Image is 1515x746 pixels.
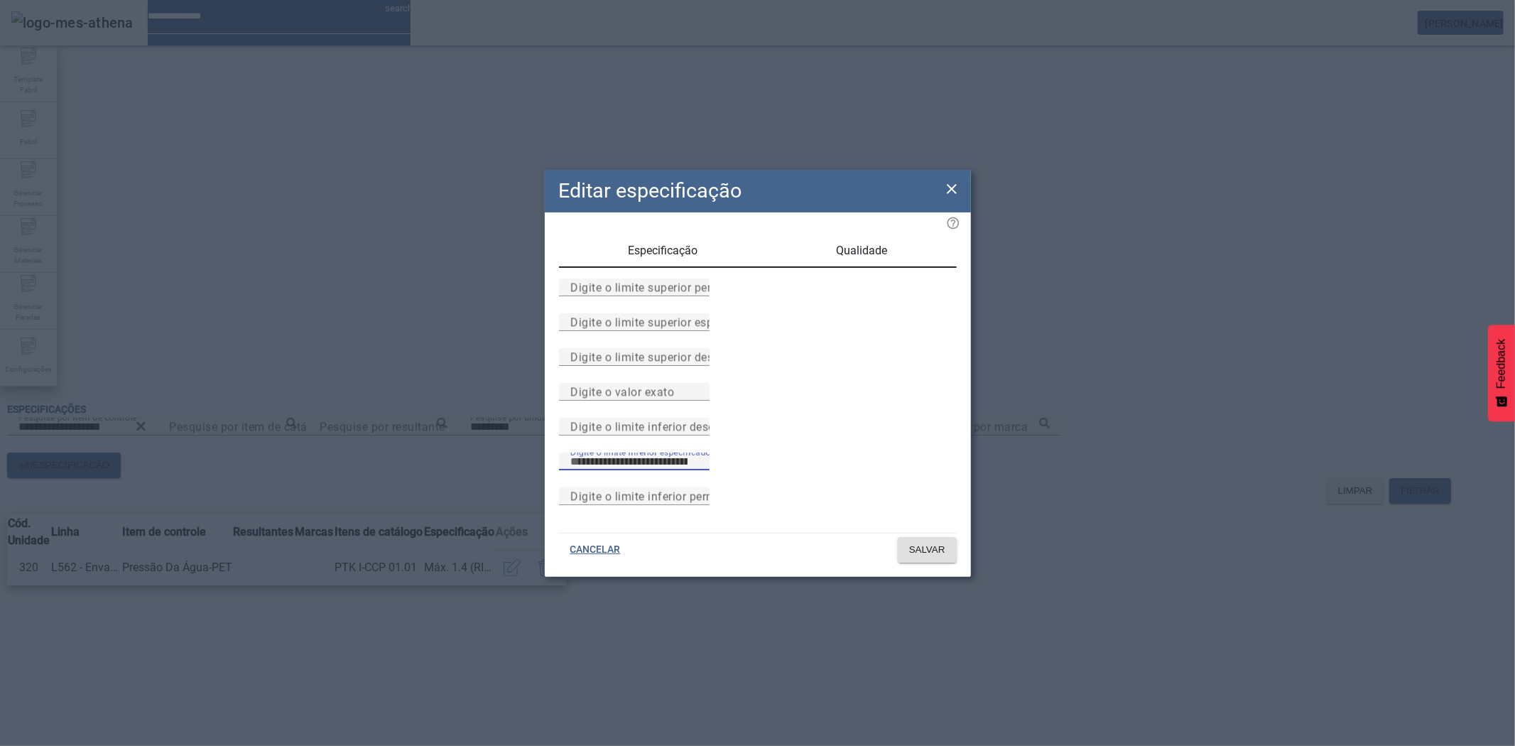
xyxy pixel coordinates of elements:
span: CANCELAR [570,543,621,557]
mat-label: Digite o limite inferior permitido [570,490,740,503]
mat-label: Digite o limite inferior desejado [570,420,738,433]
button: Feedback - Mostrar pesquisa [1488,325,1515,421]
mat-label: Digite o limite inferior especificado [570,447,711,457]
button: SALVAR [898,537,957,563]
mat-label: Digite o valor exato [570,385,674,399]
span: Feedback [1495,339,1508,389]
h2: Editar especificação [559,175,742,206]
span: Especificação [628,245,697,256]
mat-label: Digite o limite superior desejado [570,350,743,364]
mat-label: Digite o limite superior permitido [570,281,745,294]
button: CANCELAR [559,537,632,563]
mat-label: Digite o limite superior especificado [570,315,763,329]
span: Qualidade [836,245,887,256]
span: SALVAR [909,543,945,557]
